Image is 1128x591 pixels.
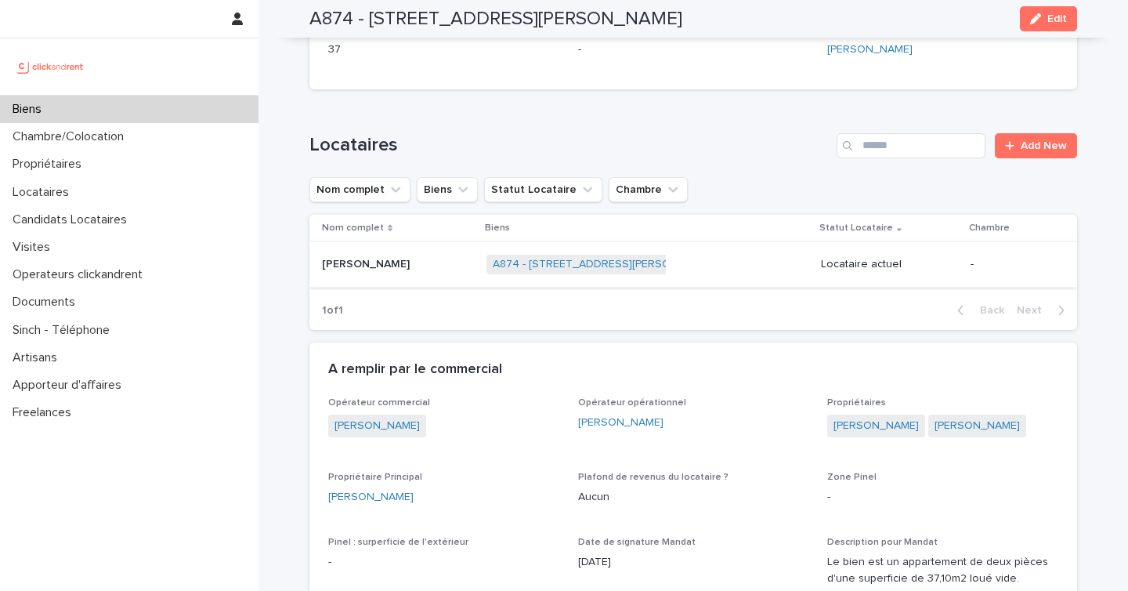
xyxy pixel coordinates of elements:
span: Edit [1047,13,1067,24]
span: Add New [1021,140,1067,151]
button: Nom complet [309,177,410,202]
span: Description pour Mandat [827,538,938,547]
span: Opérateur commercial [328,398,430,408]
input: Search [837,133,985,158]
span: Plafond de revenus du locataire ? [578,473,728,482]
tr: [PERSON_NAME][PERSON_NAME] A874 - [STREET_ADDRESS][PERSON_NAME] Locataire actuel- [309,242,1077,288]
p: Documents [6,295,88,310]
p: Chambre/Colocation [6,129,136,144]
a: Add New [995,133,1077,158]
p: Visites [6,240,63,255]
p: Aucun [578,489,809,506]
p: Nom complet [322,219,384,237]
p: Propriétaires [6,157,94,172]
a: A874 - [STREET_ADDRESS][PERSON_NAME] [493,258,718,271]
a: [PERSON_NAME] [935,418,1020,434]
span: Opérateur opérationnel [578,398,686,408]
a: [PERSON_NAME] [833,418,919,434]
p: - [827,489,1058,506]
p: - [328,554,559,571]
span: Date de signature Mandat [578,538,696,547]
a: [PERSON_NAME] [328,489,414,506]
p: [DATE] [578,554,809,571]
p: Apporteur d'affaires [6,378,134,393]
button: Biens [417,177,478,202]
button: Chambre [609,177,688,202]
span: Next [1017,305,1051,316]
h1: Locataires [309,134,830,157]
p: Biens [6,102,54,117]
p: Candidats Locataires [6,212,139,227]
p: [PERSON_NAME] [322,255,413,271]
p: Biens [485,219,510,237]
button: Edit [1020,6,1077,31]
img: UCB0brd3T0yccxBKYDjQ [13,51,89,82]
p: Freelances [6,405,84,420]
p: Sinch - Téléphone [6,323,122,338]
button: Next [1010,303,1077,317]
a: [PERSON_NAME] [578,415,663,431]
p: - [578,42,809,58]
h2: A remplir par le commercial [328,361,502,379]
p: Operateurs clickandrent [6,267,155,282]
span: Propriétaires [827,398,886,408]
p: Statut Locataire [819,219,893,237]
span: Pinel : surperficie de l'extérieur [328,538,468,547]
p: Locataires [6,185,81,200]
a: [PERSON_NAME] [334,418,420,434]
p: Chambre [969,219,1010,237]
button: Back [945,303,1010,317]
p: 1 of 1 [309,292,356,330]
h2: A874 - [STREET_ADDRESS][PERSON_NAME] [309,8,682,31]
p: - [971,258,1052,271]
p: Artisans [6,350,70,365]
span: Zone Pinel [827,473,877,482]
span: Back [971,305,1004,316]
button: Statut Locataire [484,177,602,202]
p: 37 [328,42,559,58]
span: Propriétaire Principal [328,473,422,482]
p: Locataire actuel [821,258,958,271]
a: [PERSON_NAME] [827,42,913,58]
